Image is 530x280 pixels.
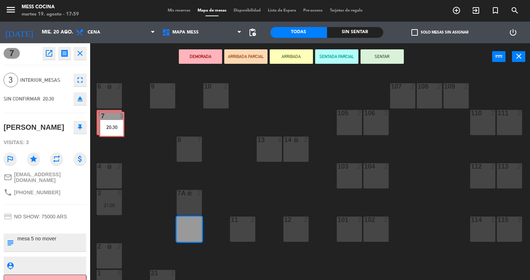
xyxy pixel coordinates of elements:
[74,47,87,60] button: close
[230,9,264,13] span: Disponibilidad
[514,52,523,61] i: close
[512,51,525,62] button: close
[411,29,468,36] label: Solo mesas sin asignar
[186,190,193,196] i: lock
[74,74,87,86] button: fullscreen
[358,110,362,116] div: 2
[97,243,98,250] div: 2
[264,9,300,13] span: Lista de Espera
[337,217,338,223] div: 101
[43,47,56,60] button: open_in_new
[171,270,175,276] div: 1
[106,163,112,169] i: lock
[464,83,469,90] div: 2
[326,9,366,13] span: Tarjetas de regalo
[43,96,54,102] span: 20:30
[97,83,98,90] div: 6
[361,49,404,64] button: SENTAR
[5,4,16,15] i: menu
[177,190,178,196] div: 7a
[118,243,122,250] div: 2
[411,29,418,36] span: check_box_outline_blank
[471,217,471,223] div: 114
[518,217,522,223] div: 2
[491,110,495,116] div: 2
[391,83,391,90] div: 107
[4,121,64,133] div: [PERSON_NAME]
[118,270,122,276] div: 4
[58,47,71,60] button: receipt
[74,152,87,165] i: attach_money
[257,137,258,143] div: 13
[88,30,100,35] span: Cena
[411,83,415,90] div: 2
[270,49,313,64] button: ARRIBADA
[491,217,495,223] div: 2
[327,27,384,38] div: Sin sentar
[248,28,257,37] span: pending_actions
[97,203,122,208] div: 21:00
[491,163,495,170] div: 2
[4,48,20,59] span: 7
[22,11,79,18] div: martes 19. agosto - 17:59
[5,4,16,18] button: menu
[97,163,98,170] div: 4
[4,73,18,87] span: 3
[224,49,268,64] button: ARRIBADA PARCIAL
[304,137,309,143] div: 2
[172,30,199,35] span: MAPA MESS
[358,163,362,170] div: 2
[177,137,178,143] div: 8
[194,9,230,13] span: Mapa de mesas
[14,172,87,183] span: [EMAIL_ADDRESS][DOMAIN_NAME]
[4,96,40,102] span: SIN CONFIRMAR
[14,214,67,219] span: NO SHOW: 75000 ARS
[224,83,229,90] div: 2
[384,163,389,170] div: 2
[509,28,517,37] i: power_settings_new
[179,49,222,64] button: DEMORADA
[315,49,358,64] button: SENTADA PARCIAL
[198,137,202,143] div: 7
[300,9,326,13] span: Pre-acceso
[60,49,69,58] i: receipt
[452,6,461,15] i: add_circle_outline
[518,110,522,116] div: 2
[171,83,175,90] div: 2
[418,83,418,90] div: 108
[62,28,70,37] i: arrow_drop_down
[164,9,194,13] span: Mis reservas
[118,163,122,170] div: 2
[118,190,122,196] div: 4
[118,83,122,90] div: 2
[491,6,500,15] i: turned_in_not
[358,217,362,223] div: 2
[384,110,389,116] div: 2
[4,173,12,182] i: mail_outline
[293,137,299,143] i: lock
[278,137,282,143] div: 4
[117,111,121,117] div: 4
[106,83,112,89] i: lock
[471,110,471,116] div: 110
[76,49,84,58] i: close
[384,217,389,223] div: 2
[45,49,53,58] i: open_in_new
[4,152,17,165] i: outlined_flag
[304,217,309,223] div: 2
[97,190,98,196] div: 3
[6,239,14,246] i: subject
[74,92,87,105] button: eject
[270,27,327,38] div: Todas
[97,270,98,276] div: 1
[495,52,503,61] i: power_input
